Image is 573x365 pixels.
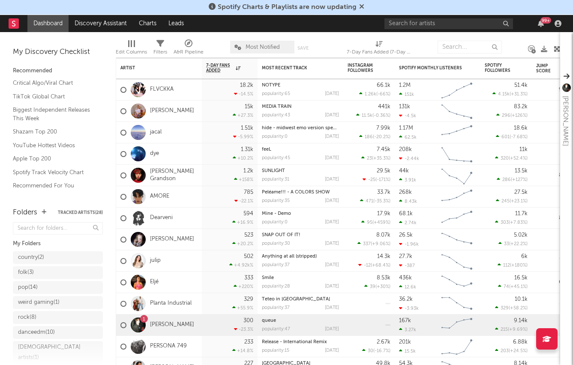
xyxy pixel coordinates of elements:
a: Teteo in [GEOGRAPHIC_DATA] [262,297,330,302]
div: ( ) [498,241,528,246]
div: hide - midwest emo version sped up [262,126,339,131]
a: [PERSON_NAME] Grandson [150,168,198,183]
div: Filters [153,47,167,57]
span: +22.2 % [510,242,526,246]
div: 3.91k [399,177,416,183]
div: 523 [244,232,253,238]
div: ( ) [498,262,528,268]
span: +7.83 % [510,220,526,225]
div: 17.9k [377,211,390,217]
div: 10.1k [515,297,528,302]
span: -12 [364,263,371,268]
div: folk ( 3 ) [18,267,34,278]
div: 79.9 [536,256,570,266]
span: +58.2 % [510,306,526,311]
span: +459 % [374,220,389,225]
input: Search for artists [384,18,513,29]
div: [DATE] [325,241,339,246]
a: Planta Industrial [150,300,192,307]
div: [DATE] [325,220,339,225]
a: Anything at all (stripped) [262,254,317,259]
div: queue [262,318,339,323]
div: 27.5k [514,190,528,195]
div: +158 % [234,177,253,182]
span: 303 [501,220,509,225]
div: 75.3 [536,192,570,202]
div: 62.5k [399,134,417,140]
div: 15.5k [399,348,416,354]
a: Peléame!!! - A COLORS SHOW [262,190,330,195]
svg: Chart title [438,186,476,208]
div: feeL [262,147,339,152]
div: popularity: 37 [262,306,290,310]
div: Edit Columns [116,47,147,57]
div: 68.1k [399,211,413,217]
span: Dismiss [359,4,364,11]
button: Save [297,46,309,50]
span: 296 [502,113,510,118]
div: [DATE] [325,177,339,182]
div: 44k [399,168,409,174]
a: [PERSON_NAME] [150,321,194,329]
a: Biggest Independent Releases This Week [13,105,94,123]
div: 9.14k [514,318,528,323]
input: Search... [438,41,502,53]
a: jacal [150,129,162,136]
div: Spotify Monthly Listeners [399,65,463,71]
span: 39 [370,285,375,289]
div: +20.2 % [232,241,253,246]
div: MEDIA TRAIN [262,104,339,109]
div: [DATE] [325,199,339,203]
div: 333 [244,275,253,281]
span: 4.15k [498,92,510,97]
span: 286 [502,178,511,182]
div: 36.2k [399,297,413,302]
a: hide - midwest emo version sped up [262,126,343,131]
div: ( ) [495,348,528,353]
div: +14.8 % [232,348,253,353]
div: 233 [244,339,253,345]
div: 66.1k [377,83,390,88]
div: ( ) [363,177,390,182]
div: ( ) [495,155,528,161]
span: -171 % [377,178,389,182]
span: 33 [504,242,509,246]
span: -20.2 % [374,135,389,139]
div: ( ) [495,220,528,225]
svg: Chart title [438,293,476,315]
div: 208k [399,147,412,152]
div: 131k [399,104,410,110]
span: +35.3 % [373,156,389,161]
div: popularity: 35 [262,199,290,203]
a: dye [150,150,159,157]
div: 83.2k [514,104,528,110]
div: 785 [244,190,253,195]
div: [DATE] [325,306,339,310]
div: [PERSON_NAME] [560,96,570,146]
span: 320 [501,156,509,161]
div: 167k [399,318,411,323]
div: [DATE] [325,113,339,118]
span: -0.36 % [374,113,389,118]
a: MEDIA TRAIN [262,104,291,109]
a: SNAP OUT OF IT! [262,233,300,237]
div: danceedm ( 10 ) [18,327,55,338]
div: popularity: 0 [262,134,288,139]
div: 5.02k [514,232,528,238]
a: Release - International Remix [262,340,327,344]
div: ( ) [495,326,528,332]
div: popularity: 43 [262,113,290,118]
span: 30 [368,349,373,353]
span: -35.3 % [375,199,389,204]
div: 1.17M [399,125,413,131]
a: SUNLIGHT [262,169,285,173]
svg: Chart title [438,336,476,357]
a: FLVCKKA [150,86,174,93]
div: Filters [153,36,167,61]
div: 11k [519,147,528,152]
span: 215 [501,327,508,332]
div: 14.3k [377,254,390,259]
span: 601 [501,135,510,139]
div: A&R Pipeline [174,47,204,57]
a: [DEMOGRAPHIC_DATA] artists(1) [13,341,103,364]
